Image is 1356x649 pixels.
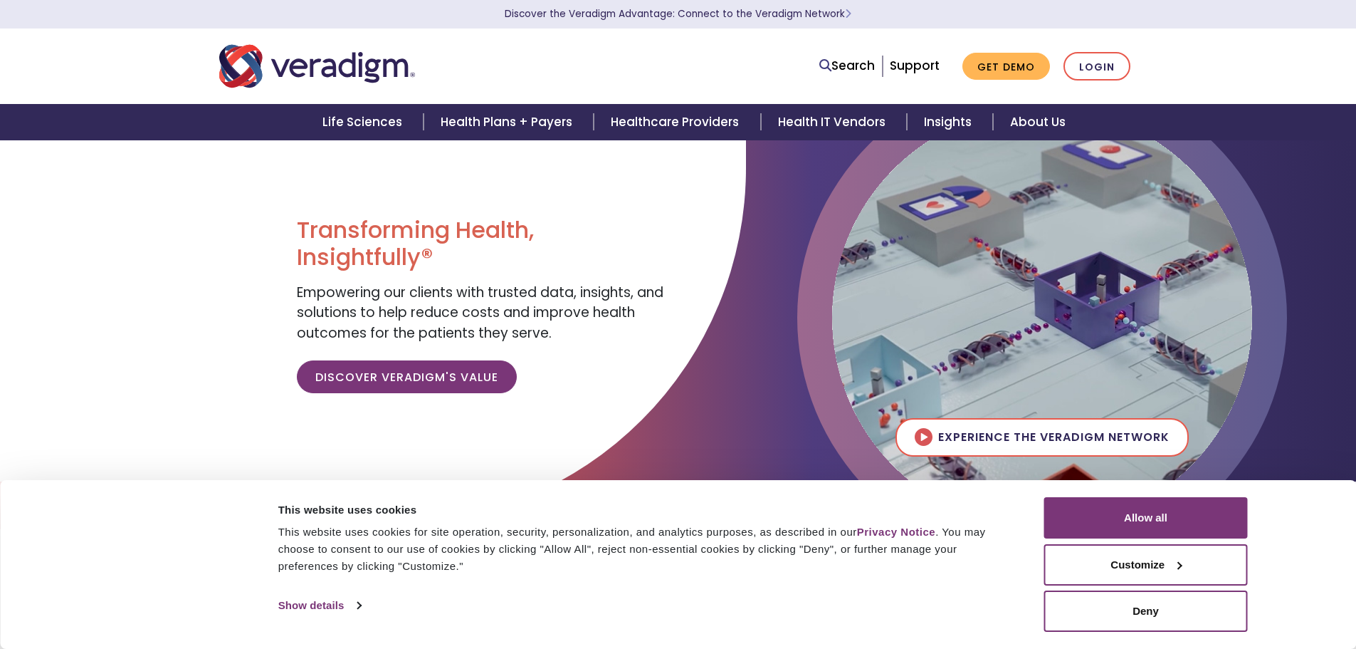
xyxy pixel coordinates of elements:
a: About Us [993,104,1083,140]
a: Health IT Vendors [761,104,907,140]
button: Allow all [1044,497,1248,539]
button: Customize [1044,544,1248,586]
div: This website uses cookies for site operation, security, personalization, and analytics purposes, ... [278,524,1012,575]
a: Show details [278,595,361,616]
button: Deny [1044,591,1248,632]
a: Discover Veradigm's Value [297,360,517,393]
a: Support [890,57,940,74]
a: Discover the Veradigm Advantage: Connect to the Veradigm NetworkLearn More [505,7,851,21]
a: Health Plans + Payers [424,104,594,140]
img: Veradigm logo [219,43,415,90]
a: Get Demo [962,53,1050,81]
a: Login [1063,52,1130,81]
h1: Transforming Health, Insightfully® [297,217,667,271]
a: Healthcare Providers [594,104,760,140]
span: Learn More [845,7,851,21]
a: Insights [907,104,993,140]
span: Empowering our clients with trusted data, insights, and solutions to help reduce costs and improv... [297,283,663,343]
div: This website uses cookies [278,502,1012,519]
a: Life Sciences [305,104,424,140]
a: Search [819,56,875,76]
a: Privacy Notice [857,526,935,538]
